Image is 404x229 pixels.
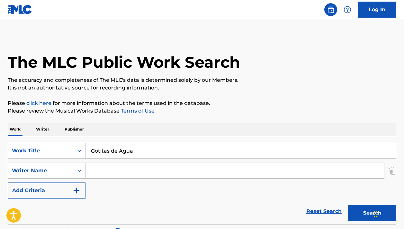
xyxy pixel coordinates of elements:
[12,167,70,174] div: Writer Name
[303,204,345,218] a: Reset Search
[8,76,396,84] p: The accuracy and completeness of The MLC's data is determined solely by our Members.
[8,107,396,115] p: Please review the Musical Works Database
[327,6,335,13] img: search
[374,205,378,224] div: Drag
[386,139,404,194] iframe: Resource Center
[12,147,70,155] div: Work Title
[120,108,155,114] a: Terms of Use
[341,3,354,16] div: Help
[8,143,396,224] form: Search Form
[372,198,404,229] iframe: Chat Widget
[344,6,351,13] img: help
[8,99,396,107] p: Please for more information about the terms used in the database.
[8,123,22,136] p: Work
[358,2,396,18] a: Log In
[26,100,51,106] a: click here
[8,182,85,199] button: Add Criteria
[63,123,86,136] p: Publisher
[8,5,32,14] img: MLC Logo
[8,53,240,72] h1: The MLC Public Work Search
[348,205,396,221] button: Search
[8,84,396,92] p: It is not an authoritative source for recording information.
[73,187,80,194] img: 9d2ae6d4665cec9f34b9.svg
[324,3,337,16] a: Public Search
[34,123,51,136] p: Writer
